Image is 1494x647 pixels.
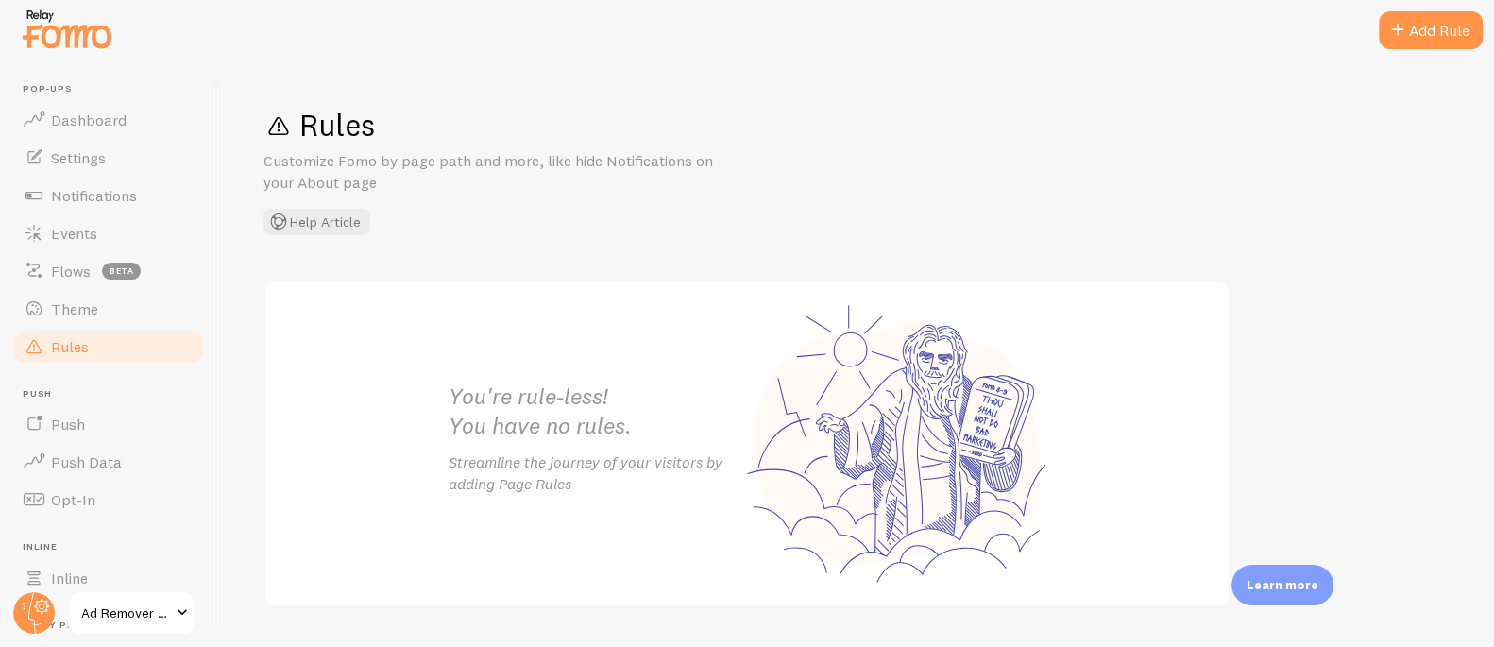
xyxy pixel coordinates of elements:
span: Opt-In [51,490,95,509]
span: Notifications [51,186,137,205]
span: Theme [51,299,98,318]
a: Inline [11,559,206,597]
a: Notifications [11,177,206,214]
h1: Rules [263,106,1449,145]
a: Opt-In [11,481,206,519]
a: Settings [11,139,206,177]
a: Ad Remover Checkout A [68,590,195,636]
button: Help Article [263,209,370,235]
a: Push Data [11,443,206,481]
span: Rules [51,337,89,356]
img: fomo-relay-logo-orange.svg [20,5,114,53]
span: Settings [51,148,106,167]
span: Pop-ups [23,83,206,95]
span: Push [23,388,206,400]
p: Learn more [1247,576,1318,594]
a: Flows beta [11,252,206,290]
span: Dashboard [51,111,127,129]
span: Ad Remover Checkout A [81,602,171,624]
a: Events [11,214,206,252]
p: Streamline the journey of your visitors by adding Page Rules [449,451,747,495]
span: Events [51,224,97,243]
span: Flows [51,262,91,281]
a: Push [11,405,206,443]
a: Theme [11,290,206,328]
span: beta [102,263,141,280]
span: Push Data [51,452,122,471]
p: Customize Fomo by page path and more, like hide Notifications on your About page [263,150,717,194]
a: Rules [11,328,206,366]
h2: You're rule-less! You have no rules. [449,382,747,440]
span: Push [51,415,85,434]
span: Inline [51,569,88,587]
div: Learn more [1231,565,1333,605]
span: Inline [23,541,206,553]
a: Dashboard [11,101,206,139]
